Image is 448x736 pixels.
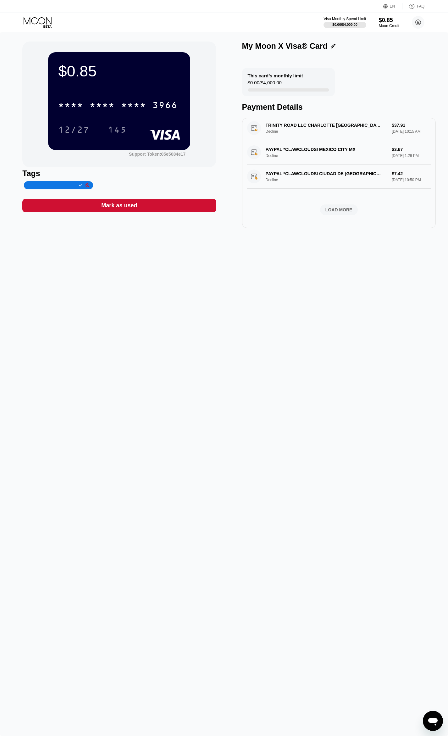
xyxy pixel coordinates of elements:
[242,42,328,51] div: My Moon X Visa® Card
[417,4,424,8] div: FAQ
[332,23,357,26] div: $0.00 / $4,000.00
[129,152,185,157] div: Support Token:05e5084e17
[101,202,137,209] div: Mark as used
[379,17,399,24] div: $0.85
[58,125,90,136] div: 12/27
[379,17,399,28] div: $0.85Moon Credit
[423,711,443,731] iframe: 启动消息传送窗口的按钮
[248,73,303,78] div: This card’s monthly limit
[129,152,185,157] div: Support Token: 05e5084e17
[247,204,431,215] div: LOAD MORE
[58,62,180,80] div: $0.85
[402,3,424,9] div: FAQ
[390,4,395,8] div: EN
[22,169,216,178] div: Tags
[108,125,127,136] div: 145
[103,122,131,137] div: 145
[152,101,178,111] div: 3966
[324,17,366,28] div: Visa Monthly Spend Limit$0.00/$4,000.00
[383,3,402,9] div: EN
[248,80,282,88] div: $0.00 / $4,000.00
[325,207,352,213] div: LOAD MORE
[22,199,216,212] div: Mark as used
[324,17,366,21] div: Visa Monthly Spend Limit
[379,24,399,28] div: Moon Credit
[53,122,94,137] div: 12/27
[242,103,436,112] div: Payment Details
